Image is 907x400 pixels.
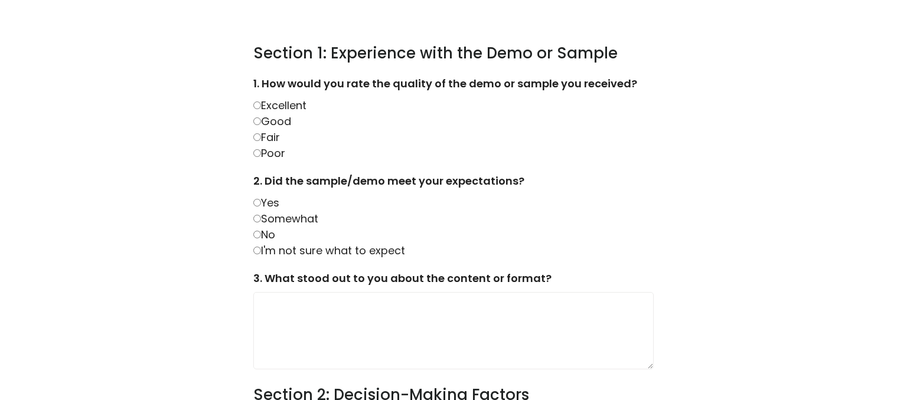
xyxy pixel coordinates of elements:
label: Yes [253,195,279,210]
label: Fair [253,130,280,145]
input: I'm not sure what to expect [253,247,261,254]
input: Yes [253,199,261,206]
input: Excellent [253,101,261,109]
input: Good [253,117,261,125]
input: Poor [253,149,261,157]
input: No [253,231,261,238]
label: Somewhat [253,211,318,226]
label: 2. Did the sample/demo meet your expectations? [253,173,654,195]
h3: Section 1: Experience with the Demo or Sample [253,44,654,64]
label: Good [253,114,291,129]
label: Poor [253,146,285,160]
label: 3. What stood out to you about the content or format? [253,270,654,292]
label: I'm not sure what to expect [253,243,405,258]
label: Excellent [253,98,306,113]
label: 1. How would you rate the quality of the demo or sample you received? [253,76,654,97]
input: Somewhat [253,215,261,222]
input: Fair [253,133,261,141]
label: No [253,227,275,242]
